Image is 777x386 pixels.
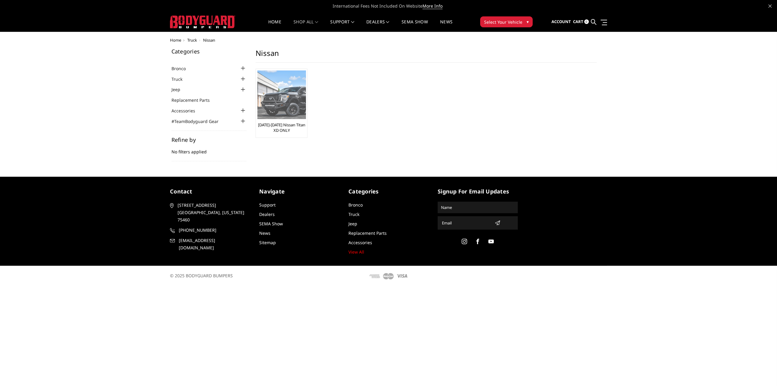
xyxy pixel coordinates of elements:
h5: Navigate [259,187,339,196]
a: Support [330,20,354,32]
a: Jeep [348,221,357,227]
a: Truck [187,37,197,43]
a: Sitemap [259,240,276,245]
span: [STREET_ADDRESS] [GEOGRAPHIC_DATA], [US_STATE] 75460 [178,202,248,224]
h5: contact [170,187,250,196]
a: #TeamBodyguard Gear [171,118,226,125]
a: Bronco [348,202,363,208]
a: [DATE]-[DATE] Nissan Titan XD ONLY [257,122,306,133]
span: 0 [584,19,589,24]
span: ▾ [527,19,529,25]
a: Dealers [366,20,389,32]
a: News [259,230,270,236]
a: [PHONE_NUMBER] [170,227,250,234]
a: Jeep [171,86,188,93]
a: Accessories [348,240,372,245]
img: BODYGUARD BUMPERS [170,15,235,28]
input: Email [439,218,492,228]
input: Name [439,203,517,212]
span: [EMAIL_ADDRESS][DOMAIN_NAME] [179,237,249,251]
a: Cart 0 [573,14,589,30]
a: Dealers [259,211,275,217]
a: shop all [293,20,318,32]
h1: Nissan [256,49,597,63]
a: News [440,20,453,32]
a: Support [259,202,276,208]
span: © 2025 BODYGUARD BUMPERS [170,273,233,278]
a: Accessories [171,108,203,114]
span: Cart [573,19,583,24]
h5: Refine by [171,137,247,142]
a: Truck [171,76,190,82]
h5: Categories [348,187,429,196]
span: Account [551,19,571,24]
a: Truck [348,211,359,217]
a: SEMA Show [259,221,283,227]
a: View All [348,249,364,255]
a: Home [268,20,281,32]
a: SEMA Show [402,20,428,32]
h5: Categories [171,49,247,54]
a: Replacement Parts [348,230,387,236]
a: More Info [422,3,443,9]
a: Account [551,14,571,30]
a: Home [170,37,181,43]
span: Select Your Vehicle [484,19,522,25]
span: [PHONE_NUMBER] [179,227,249,234]
a: [EMAIL_ADDRESS][DOMAIN_NAME] [170,237,250,251]
h5: signup for email updates [438,187,518,196]
span: Nissan [203,37,215,43]
a: Bronco [171,65,193,72]
div: No filters applied [171,137,247,161]
button: Select Your Vehicle [480,16,533,27]
a: Replacement Parts [171,97,217,103]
